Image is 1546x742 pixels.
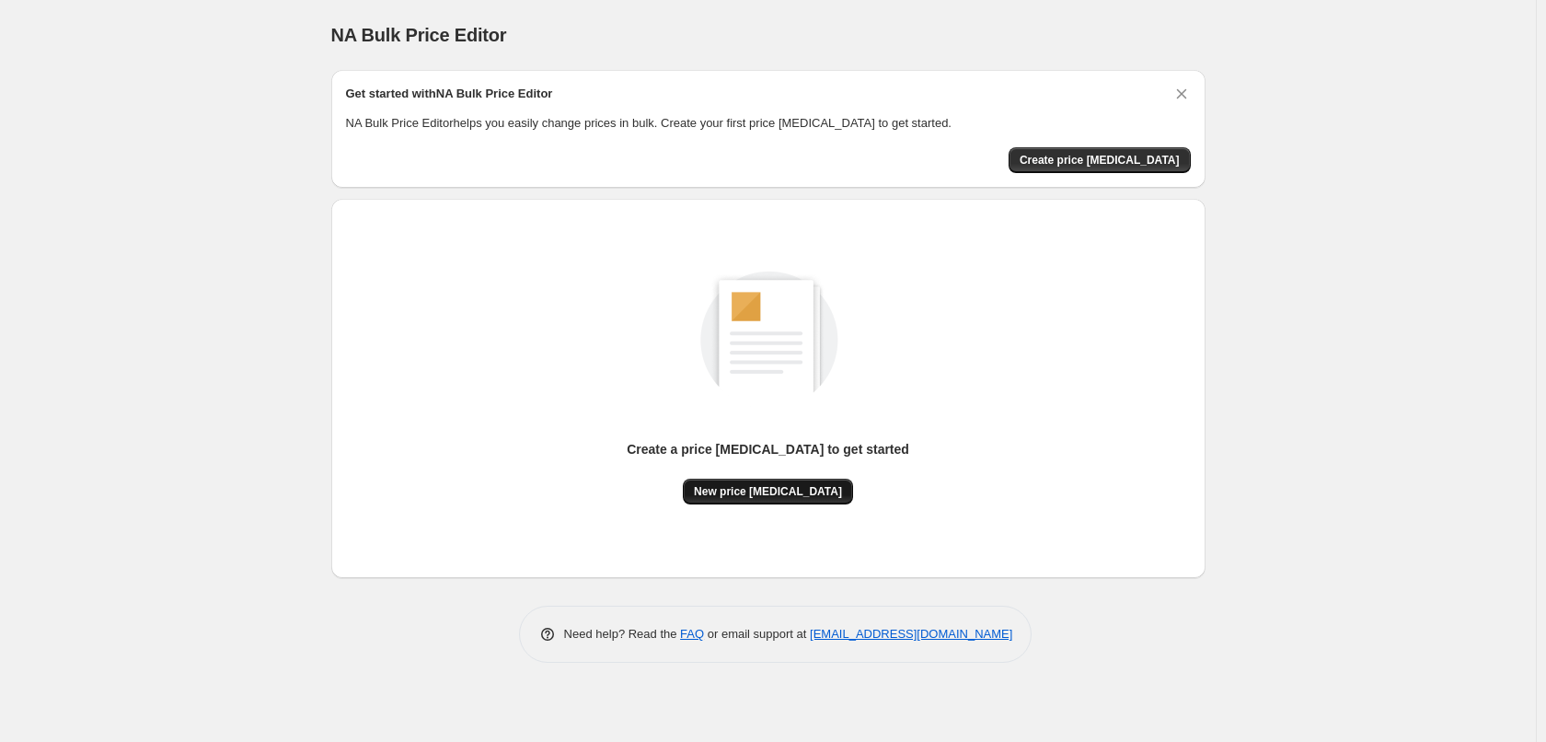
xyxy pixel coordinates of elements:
button: New price [MEDICAL_DATA] [683,479,853,504]
button: Create price change job [1009,147,1191,173]
button: Dismiss card [1172,85,1191,103]
a: [EMAIL_ADDRESS][DOMAIN_NAME] [810,627,1012,641]
span: Need help? Read the [564,627,681,641]
h2: Get started with NA Bulk Price Editor [346,85,553,103]
span: New price [MEDICAL_DATA] [694,484,842,499]
p: Create a price [MEDICAL_DATA] to get started [627,440,909,458]
span: NA Bulk Price Editor [331,25,507,45]
span: or email support at [704,627,810,641]
span: Create price [MEDICAL_DATA] [1020,153,1180,168]
p: NA Bulk Price Editor helps you easily change prices in bulk. Create your first price [MEDICAL_DAT... [346,114,1191,133]
a: FAQ [680,627,704,641]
